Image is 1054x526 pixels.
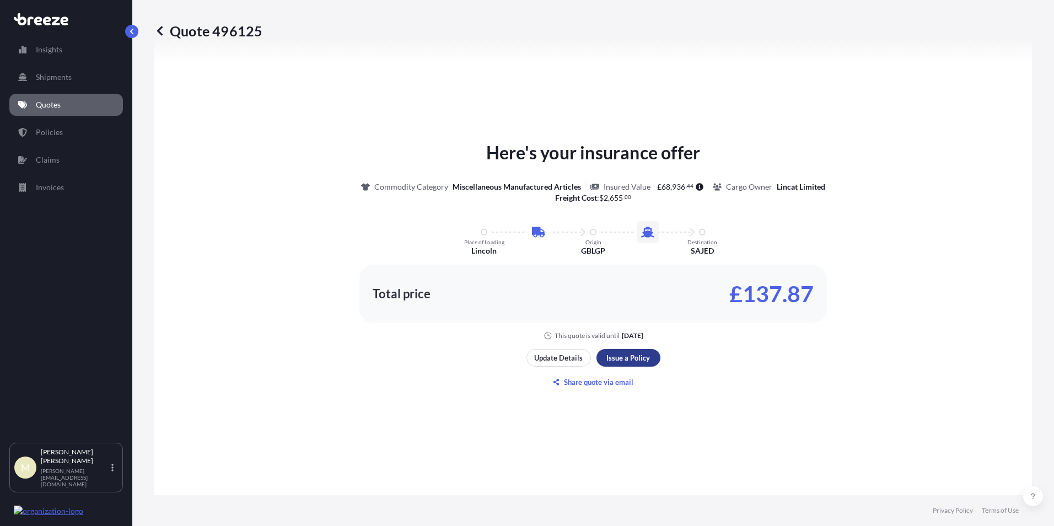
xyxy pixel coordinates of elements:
[687,184,693,188] span: 44
[606,352,650,363] p: Issue a Policy
[21,462,30,473] span: M
[555,331,620,340] p: This quote is valid until
[604,194,608,202] span: 2
[729,285,814,303] p: £137.87
[599,194,604,202] span: $
[581,245,605,256] p: GBLGP
[526,373,660,391] button: Share quote via email
[555,193,597,202] b: Freight Cost
[41,448,109,465] p: [PERSON_NAME] [PERSON_NAME]
[982,506,1019,515] a: Terms of Use
[596,349,660,367] button: Issue a Policy
[9,66,123,88] a: Shipments
[9,149,123,171] a: Claims
[486,139,700,166] p: Here's your insurance offer
[686,184,687,188] span: .
[373,288,431,299] p: Total price
[662,183,670,191] span: 68
[464,239,504,245] p: Place of Loading
[687,239,717,245] p: Destination
[453,181,581,192] p: Miscellaneous Manufactured Articles
[623,195,625,199] span: .
[9,176,123,198] a: Invoices
[670,183,672,191] span: ,
[657,183,662,191] span: £
[526,349,591,367] button: Update Details
[14,506,83,517] img: organization-logo
[585,239,601,245] p: Origin
[608,194,610,202] span: ,
[471,245,497,256] p: Lincoln
[625,195,631,199] span: 00
[604,181,650,192] p: Insured Value
[9,39,123,61] a: Insights
[534,352,583,363] p: Update Details
[726,181,772,192] p: Cargo Owner
[672,183,685,191] span: 936
[564,377,633,388] p: Share quote via email
[36,182,64,193] p: Invoices
[36,154,60,165] p: Claims
[36,99,61,110] p: Quotes
[555,192,632,203] p: :
[622,331,643,340] p: [DATE]
[154,22,262,40] p: Quote 496125
[610,194,623,202] span: 655
[9,121,123,143] a: Policies
[36,72,72,83] p: Shipments
[933,506,973,515] a: Privacy Policy
[777,181,825,192] p: Lincat Limited
[36,127,63,138] p: Policies
[41,468,109,487] p: [PERSON_NAME][EMAIL_ADDRESS][DOMAIN_NAME]
[691,245,714,256] p: SAJED
[9,94,123,116] a: Quotes
[36,44,62,55] p: Insights
[374,181,448,192] p: Commodity Category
